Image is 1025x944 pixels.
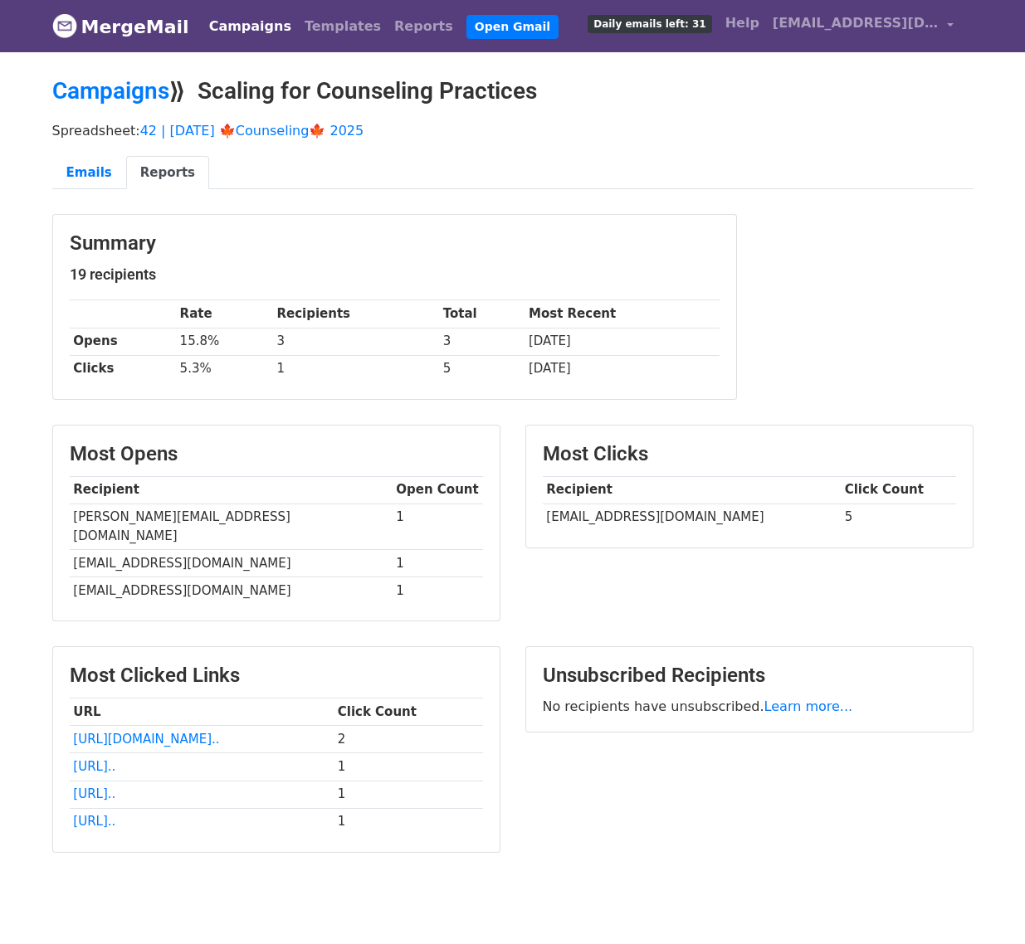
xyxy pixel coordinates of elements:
th: Click Count [334,698,483,726]
td: 1 [393,577,483,605]
td: 1 [393,550,483,577]
th: Open Count [393,476,483,504]
span: [EMAIL_ADDRESS][DOMAIN_NAME] [773,13,939,33]
h5: 19 recipients [70,265,720,284]
a: Daily emails left: 31 [581,7,718,40]
a: [URL].. [73,786,115,801]
td: [EMAIL_ADDRESS][DOMAIN_NAME] [543,504,841,531]
td: 5 [841,504,956,531]
a: Reports [388,10,460,43]
h3: Most Clicks [543,442,956,466]
a: Reports [126,156,209,190]
a: Templates [298,10,388,43]
a: 42 | [DATE] 🍁Counseling🍁 2025 [140,123,364,139]
h3: Most Clicked Links [70,664,483,688]
th: Recipient [70,476,393,504]
h2: ⟫ Scaling for Counseling Practices [52,77,974,105]
td: [EMAIL_ADDRESS][DOMAIN_NAME] [70,550,393,577]
td: [PERSON_NAME][EMAIL_ADDRESS][DOMAIN_NAME] [70,504,393,550]
a: [URL][DOMAIN_NAME].. [73,732,219,747]
td: 5 [439,355,525,382]
th: Opens [70,328,176,355]
a: Campaigns [52,77,169,105]
img: MergeMail logo [52,13,77,38]
p: No recipients have unsubscribed. [543,698,956,715]
a: Help [719,7,766,40]
th: Total [439,300,525,328]
p: Spreadsheet: [52,122,974,139]
th: Recipients [273,300,439,328]
a: [URL].. [73,814,115,829]
td: 1 [393,504,483,550]
a: Campaigns [203,10,298,43]
td: 1 [334,753,483,781]
a: Emails [52,156,126,190]
td: 2 [334,726,483,753]
a: Learn more... [764,698,853,714]
h3: Unsubscribed Recipients [543,664,956,688]
span: Daily emails left: 31 [588,15,711,33]
td: 3 [439,328,525,355]
a: [EMAIL_ADDRESS][DOMAIN_NAME] [766,7,960,46]
th: Most Recent [525,300,719,328]
td: [DATE] [525,328,719,355]
th: Recipient [543,476,841,504]
td: 15.8% [176,328,273,355]
td: 3 [273,328,439,355]
th: Rate [176,300,273,328]
th: Clicks [70,355,176,382]
td: [EMAIL_ADDRESS][DOMAIN_NAME] [70,577,393,605]
th: Click Count [841,476,956,504]
td: 1 [334,808,483,835]
td: 1 [334,781,483,808]
td: 5.3% [176,355,273,382]
h3: Most Opens [70,442,483,466]
a: MergeMail [52,9,189,44]
td: 1 [273,355,439,382]
td: [DATE] [525,355,719,382]
h3: Summary [70,231,720,255]
th: URL [70,698,334,726]
a: Open Gmail [466,15,559,39]
a: [URL].. [73,759,115,774]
